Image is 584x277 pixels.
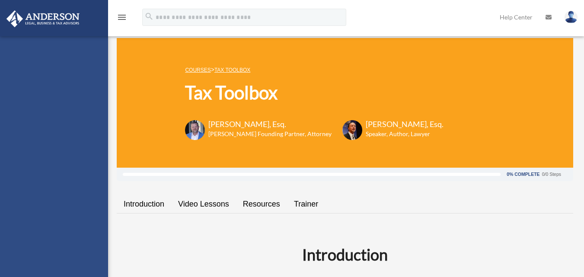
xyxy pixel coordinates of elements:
a: menu [117,15,127,22]
i: menu [117,12,127,22]
h6: [PERSON_NAME] Founding Partner, Attorney [208,130,332,138]
a: Trainer [287,192,325,217]
a: Resources [236,192,287,217]
h1: Tax Toolbox [185,80,444,105]
h6: Speaker, Author, Lawyer [366,130,433,138]
img: Scott-Estill-Headshot.png [342,120,362,140]
a: Introduction [117,192,171,217]
img: Toby-circle-head.png [185,120,205,140]
a: Tax Toolbox [214,67,250,73]
div: 0/0 Steps [542,172,561,177]
h3: [PERSON_NAME], Esq. [208,119,332,130]
h3: [PERSON_NAME], Esq. [366,119,444,130]
p: > [185,64,444,75]
a: COURSES [185,67,211,73]
img: User Pic [565,11,578,23]
i: search [144,12,154,21]
h2: Introduction [122,244,568,265]
img: Anderson Advisors Platinum Portal [4,10,82,27]
a: Video Lessons [171,192,236,217]
div: 0% Complete [507,172,539,177]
